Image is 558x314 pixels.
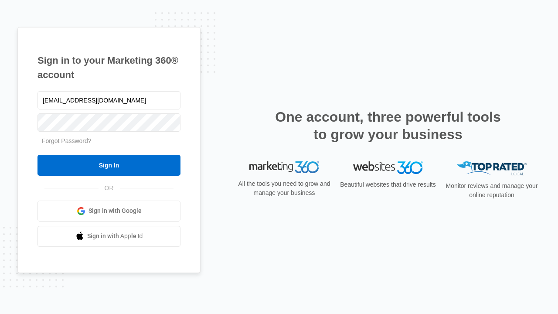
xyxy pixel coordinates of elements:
[42,137,92,144] a: Forgot Password?
[339,180,437,189] p: Beautiful websites that drive results
[272,108,504,143] h2: One account, three powerful tools to grow your business
[37,226,180,247] a: Sign in with Apple Id
[457,161,527,176] img: Top Rated Local
[443,181,541,200] p: Monitor reviews and manage your online reputation
[37,201,180,222] a: Sign in with Google
[37,155,180,176] input: Sign In
[87,232,143,241] span: Sign in with Apple Id
[37,53,180,82] h1: Sign in to your Marketing 360® account
[235,179,333,198] p: All the tools you need to grow and manage your business
[353,161,423,174] img: Websites 360
[249,161,319,174] img: Marketing 360
[99,184,120,193] span: OR
[88,206,142,215] span: Sign in with Google
[37,91,180,109] input: Email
